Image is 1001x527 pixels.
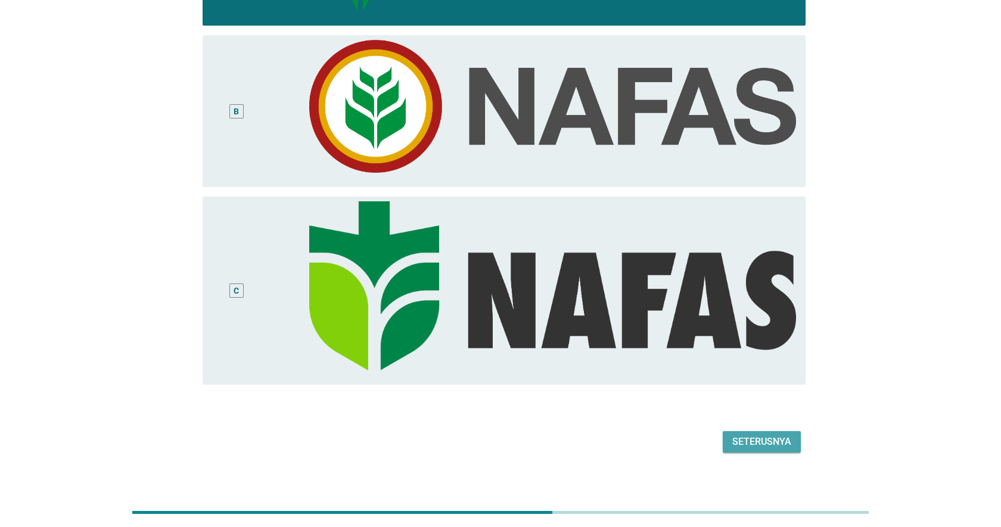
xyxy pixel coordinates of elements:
[309,40,796,173] img: f2122afc-179d-4639-8021-1e33f6b6d2be-2c.png
[723,431,801,453] button: Seterusnya
[234,284,239,297] div: C
[234,105,239,117] div: B
[309,201,796,370] img: bbfcd74a-1f0f-4fb5-92b2-368d47c5a3b7-3b.png
[732,435,791,449] div: Seterusnya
